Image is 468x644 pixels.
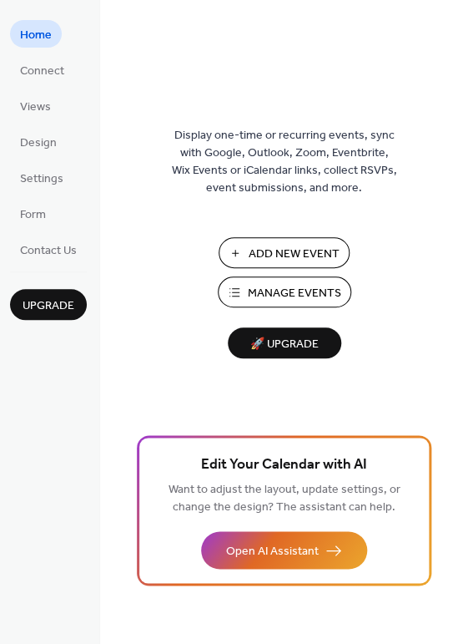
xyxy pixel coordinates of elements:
button: Manage Events [218,276,351,307]
button: Upgrade [10,289,87,320]
span: Contact Us [20,242,77,260]
span: Manage Events [248,285,341,302]
a: Settings [10,164,73,191]
button: 🚀 Upgrade [228,327,341,358]
span: Upgrade [23,297,74,315]
span: Form [20,206,46,224]
a: Home [10,20,62,48]
span: Settings [20,170,63,188]
span: Home [20,27,52,44]
span: Edit Your Calendar with AI [201,454,367,477]
a: Form [10,200,56,227]
span: Connect [20,63,64,80]
span: Views [20,99,51,116]
button: Add New Event [219,237,350,268]
a: Contact Us [10,236,87,263]
span: Want to adjust the layout, update settings, or change the design? The assistant can help. [168,479,400,519]
span: 🚀 Upgrade [238,333,331,356]
button: Open AI Assistant [201,531,367,569]
span: Display one-time or recurring events, sync with Google, Outlook, Zoom, Eventbrite, Wix Events or ... [172,127,397,197]
span: Add New Event [249,246,340,263]
a: Connect [10,56,74,84]
a: Views [10,92,61,119]
span: Design [20,134,57,152]
span: Open AI Assistant [226,543,319,560]
a: Design [10,128,67,155]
